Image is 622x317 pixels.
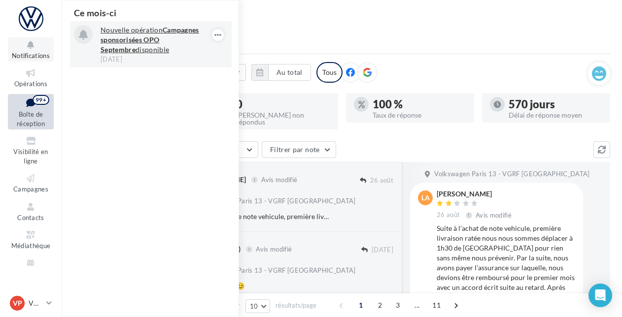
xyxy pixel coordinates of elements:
[73,16,610,31] div: Boîte de réception
[434,170,589,179] span: Volkswagen Paris 13 - VGRF [GEOGRAPHIC_DATA]
[421,193,430,203] span: LA
[250,302,258,310] span: 10
[33,95,49,105] div: 99+
[236,112,330,126] div: [PERSON_NAME] non répondus
[17,214,44,222] span: Contacts
[372,297,388,313] span: 2
[13,185,48,193] span: Campagnes
[13,148,48,165] span: Visibilité en ligne
[370,176,393,185] span: 26 août
[29,298,42,308] p: VW [GEOGRAPHIC_DATA] 13
[409,297,425,313] span: ...
[372,246,393,254] span: [DATE]
[373,112,466,119] div: Taux de réponse
[437,190,514,197] div: [PERSON_NAME]
[13,298,22,308] span: VP
[256,245,292,253] span: Avis modifié
[8,94,54,130] a: Boîte de réception99+
[373,99,466,110] div: 100 %
[509,99,602,110] div: 570 jours
[191,281,329,291] div: Accueil au top 😊
[276,301,316,310] span: résultats/page
[8,171,54,195] a: Campagnes
[251,64,311,81] button: Au total
[236,99,330,110] div: 0
[14,80,47,88] span: Opérations
[588,284,612,307] div: Open Intercom Messenger
[261,176,297,184] span: Avis modifié
[12,52,50,60] span: Notifications
[262,141,336,158] button: Filtrer par note
[8,199,54,223] a: Contacts
[17,110,45,127] span: Boîte de réception
[8,294,54,313] a: VP VW [GEOGRAPHIC_DATA] 13
[8,227,54,252] a: Médiathèque
[268,64,311,81] button: Au total
[353,297,369,313] span: 1
[8,37,54,62] button: Notifications
[428,297,445,313] span: 11
[390,297,406,313] span: 3
[245,299,271,313] button: 10
[8,133,54,167] a: Visibilité en ligne
[316,62,343,83] div: Tous
[8,65,54,90] a: Opérations
[200,266,355,275] span: Volkswagen Paris 13 - VGRF [GEOGRAPHIC_DATA]
[200,197,355,206] span: Volkswagen Paris 13 - VGRF [GEOGRAPHIC_DATA]
[509,112,602,119] div: Délai de réponse moyen
[476,211,512,219] span: Avis modifié
[8,256,54,280] a: Calendrier
[11,242,51,250] span: Médiathèque
[437,211,460,220] span: 26 août
[191,212,329,222] div: Suite à l’achat de note vehicule, première livraison ratée nous nous sommes déplacer à 1h30 de [G...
